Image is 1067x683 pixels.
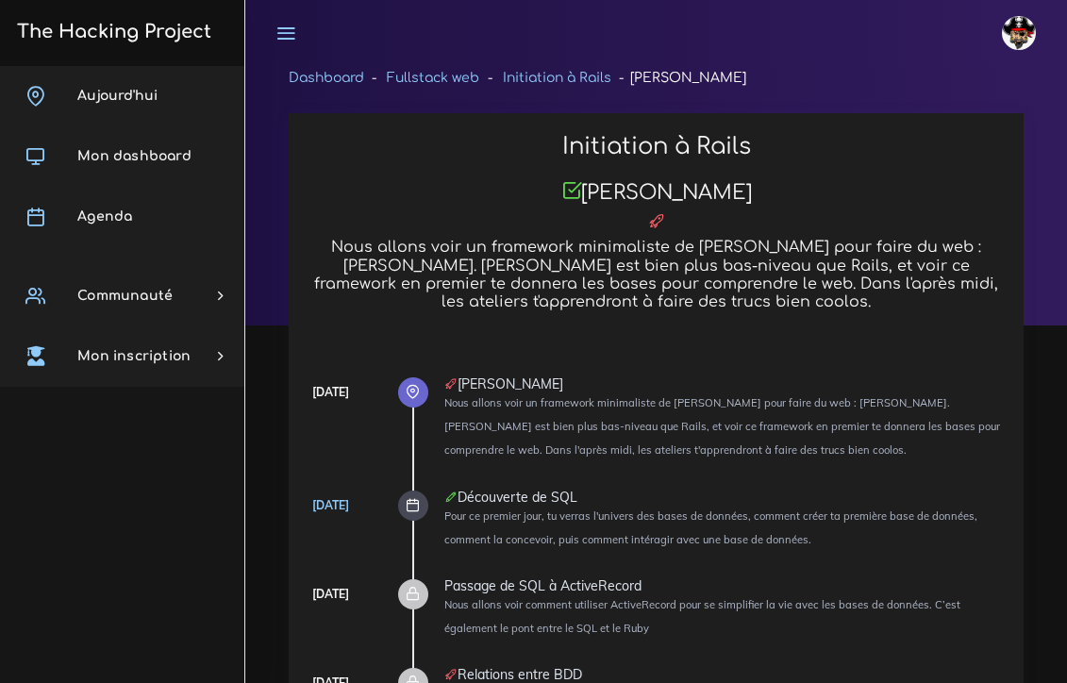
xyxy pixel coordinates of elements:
[444,598,960,635] small: Nous allons voir comment utiliser ActiveRecord pour se simplifier la vie avec les bases de donnée...
[77,289,173,303] span: Communauté
[11,22,211,42] h3: The Hacking Project
[993,6,1050,60] a: avatar
[444,377,1004,391] div: [PERSON_NAME]
[77,349,191,363] span: Mon inscription
[308,180,1004,205] h3: [PERSON_NAME]
[312,382,349,403] div: [DATE]
[611,66,746,90] li: [PERSON_NAME]
[77,149,192,163] span: Mon dashboard
[312,498,349,512] a: [DATE]
[503,71,611,85] a: Initiation à Rails
[444,579,1004,592] div: Passage de SQL à ActiveRecord
[312,584,349,605] div: [DATE]
[387,71,479,85] a: Fullstack web
[444,668,1004,681] div: Relations entre BDD
[77,89,158,103] span: Aujourd'hui
[308,133,1004,160] h2: Initiation à Rails
[444,396,1000,457] small: Nous allons voir un framework minimaliste de [PERSON_NAME] pour faire du web : [PERSON_NAME]. [PE...
[289,71,364,85] a: Dashboard
[77,209,132,224] span: Agenda
[1002,16,1036,50] img: avatar
[308,239,1004,311] h5: Nous allons voir un framework minimaliste de [PERSON_NAME] pour faire du web : [PERSON_NAME]. [PE...
[444,491,1004,504] div: Découverte de SQL
[444,509,977,546] small: Pour ce premier jour, tu verras l'univers des bases de données, comment créer ta première base de...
